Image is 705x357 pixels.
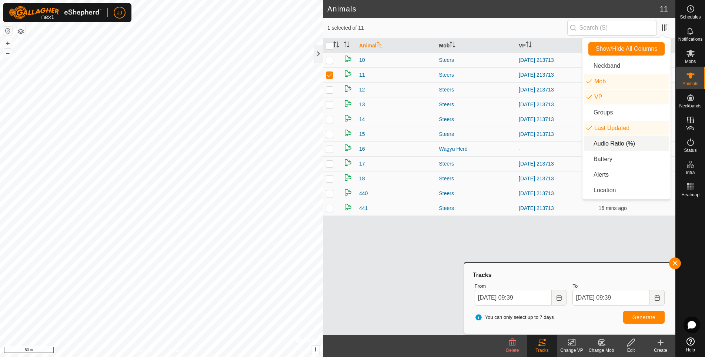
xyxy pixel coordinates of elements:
[584,183,669,198] li: common.label.location
[632,314,655,320] span: Generate
[588,42,665,56] button: Show/Hide All Columns
[344,143,352,152] img: returning on
[519,101,554,107] a: [DATE] 213713
[516,39,596,53] th: VP
[344,203,352,211] img: returning on
[519,176,554,181] a: [DATE] 213713
[436,39,516,53] th: Mob
[450,43,455,49] p-sorticon: Activate to sort
[356,39,436,53] th: Animal
[557,347,587,354] div: Change VP
[359,71,365,79] span: 11
[686,170,695,175] span: Infra
[359,116,365,123] span: 14
[596,46,657,52] span: Show/Hide All Columns
[599,205,627,211] span: 25 Aug 2025, 9:23 am
[16,27,25,36] button: Map Layers
[584,167,669,182] li: animal.label.alerts
[527,347,557,354] div: Tracks
[519,116,554,122] a: [DATE] 213713
[315,346,316,353] span: i
[439,204,513,212] div: Steers
[359,190,368,197] span: 440
[359,86,365,94] span: 12
[680,15,701,19] span: Schedules
[678,37,702,41] span: Notifications
[686,126,694,130] span: VPs
[584,74,669,89] li: mob.label.mob
[472,271,668,280] div: Tracks
[327,24,567,32] span: 1 selected of 11
[117,9,122,17] span: JJ
[684,148,696,153] span: Status
[584,136,669,151] li: enum.columnList.audioRatio
[519,57,554,63] a: [DATE] 213713
[519,146,521,152] app-display-virtual-paddock-transition: -
[567,20,657,36] input: Search (S)
[377,43,382,49] p-sorticon: Activate to sort
[3,27,12,36] button: Reset Map
[439,116,513,123] div: Steers
[646,347,675,354] div: Create
[344,99,352,108] img: returning on
[616,347,646,354] div: Edit
[439,86,513,94] div: Steers
[359,145,365,153] span: 16
[359,204,368,212] span: 441
[439,130,513,138] div: Steers
[132,347,160,354] a: Privacy Policy
[439,101,513,109] div: Steers
[650,290,665,306] button: Choose Date
[359,175,365,183] span: 18
[9,6,101,19] img: Gallagher Logo
[676,334,705,355] a: Help
[439,160,513,168] div: Steers
[572,283,665,290] label: To
[344,158,352,167] img: returning on
[519,205,554,211] a: [DATE] 213713
[685,59,696,64] span: Mobs
[439,56,513,64] div: Steers
[519,72,554,78] a: [DATE] 213713
[475,314,554,321] span: You can only select up to 7 days
[679,104,701,108] span: Neckbands
[311,346,320,354] button: i
[519,131,554,137] a: [DATE] 213713
[584,105,669,120] li: common.btn.groups
[344,43,350,49] p-sorticon: Activate to sort
[169,347,191,354] a: Contact Us
[439,145,513,153] div: Wagyu Herd
[686,348,695,352] span: Help
[584,90,669,104] li: vp.label.vp
[344,188,352,197] img: returning on
[359,130,365,138] span: 15
[333,43,339,49] p-sorticon: Activate to sort
[660,3,668,14] span: 11
[519,190,554,196] a: [DATE] 213713
[439,190,513,197] div: Steers
[584,59,669,73] li: neckband.label.title
[584,152,669,167] li: neckband.label.battery
[587,347,616,354] div: Change Mob
[344,173,352,182] img: returning on
[344,114,352,123] img: returning on
[344,69,352,78] img: returning on
[682,81,698,86] span: Animals
[359,101,365,109] span: 13
[475,283,567,290] label: From
[359,56,365,64] span: 10
[439,71,513,79] div: Steers
[359,160,365,168] span: 17
[344,129,352,137] img: returning on
[344,54,352,63] img: returning on
[439,175,513,183] div: Steers
[681,193,699,197] span: Heatmap
[519,161,554,167] a: [DATE] 213713
[552,290,567,306] button: Choose Date
[344,84,352,93] img: returning on
[506,348,519,353] span: Delete
[584,121,669,136] li: enum.columnList.lastUpdated
[3,39,12,48] button: +
[623,311,665,324] button: Generate
[327,4,660,13] h2: Animals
